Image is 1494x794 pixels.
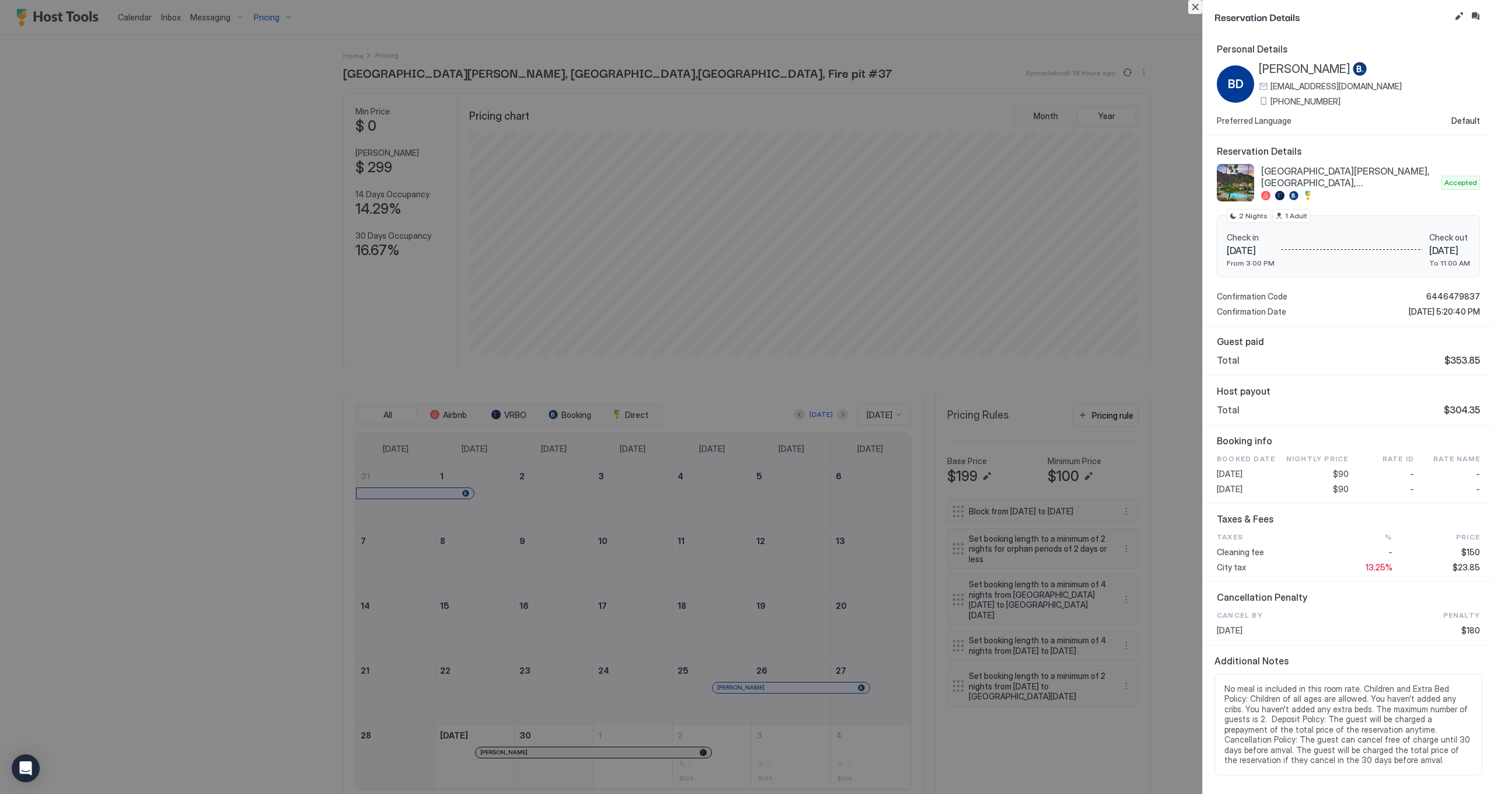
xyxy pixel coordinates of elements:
[1214,9,1450,24] span: Reservation Details
[1217,591,1480,603] span: Cancellation Penalty
[1228,75,1244,93] span: BD
[1410,484,1414,494] span: -
[1239,211,1268,221] span: 2 Nights
[1333,469,1349,479] span: $90
[1476,484,1480,494] span: -
[1270,96,1341,107] span: [PHONE_NUMBER]
[1461,625,1480,636] span: $180
[1224,684,1472,765] span: No meal is included in this room rate. Children and Extra Bed Policy: Children of all ages are al...
[1217,404,1240,416] span: Total
[1468,9,1482,23] button: Inbox
[1217,532,1304,542] span: Taxes
[1443,610,1480,621] span: Penalty
[1217,454,1283,464] span: Booked Date
[1217,291,1287,302] span: Confirmation Code
[1410,469,1414,479] span: -
[1476,469,1480,479] span: -
[1259,62,1350,76] span: [PERSON_NAME]
[1217,116,1291,126] span: Preferred Language
[1385,532,1392,542] span: %
[12,754,40,782] div: Open Intercom Messenger
[1227,232,1275,243] span: Check in
[1217,336,1480,347] span: Guest paid
[1217,307,1286,317] span: Confirmation Date
[1217,145,1480,157] span: Reservation Details
[1388,547,1392,558] span: -
[1444,354,1480,366] span: $353.85
[1261,165,1437,189] span: [GEOGRAPHIC_DATA][PERSON_NAME], [GEOGRAPHIC_DATA],[GEOGRAPHIC_DATA], Fire pit #37
[1217,484,1283,494] span: [DATE]
[1461,547,1480,558] span: $150
[1409,307,1480,317] span: [DATE] 5:20:40 PM
[1429,259,1470,267] span: To 11:00 AM
[1429,245,1470,256] span: [DATE]
[1429,232,1470,243] span: Check out
[1444,177,1477,188] span: Accepted
[1214,655,1482,667] span: Additional Notes
[1333,484,1349,494] span: $90
[1217,513,1480,525] span: Taxes & Fees
[1453,562,1480,573] span: $23.85
[1426,291,1480,302] span: 6446479837
[1217,164,1254,201] div: listing image
[1270,81,1402,92] span: [EMAIL_ADDRESS][DOMAIN_NAME]
[1451,116,1480,126] span: Default
[1217,354,1240,366] span: Total
[1217,385,1480,397] span: Host payout
[1217,562,1304,573] span: City tax
[1217,435,1480,447] span: Booking info
[1366,562,1392,573] span: 13.25%
[1227,245,1275,256] span: [DATE]
[1217,610,1349,621] span: CANCEL BY
[1452,9,1466,23] button: Edit reservation
[1456,532,1480,542] span: Price
[1217,625,1349,636] span: [DATE]
[1383,454,1414,464] span: Rate ID
[1217,469,1283,479] span: [DATE]
[1286,454,1349,464] span: Nightly Price
[1444,404,1480,416] span: $304.35
[1285,211,1307,221] span: 1 Adult
[1227,259,1275,267] span: From 3:00 PM
[1433,454,1480,464] span: Rate Name
[1217,547,1304,558] span: Cleaning fee
[1217,43,1480,55] span: Personal Details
